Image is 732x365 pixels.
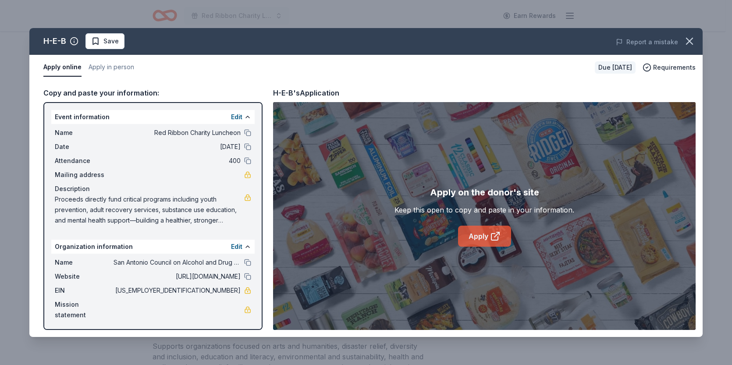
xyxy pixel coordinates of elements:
[89,58,134,77] button: Apply in person
[55,156,114,166] span: Attendance
[55,271,114,282] span: Website
[595,61,636,74] div: Due [DATE]
[231,112,242,122] button: Edit
[55,285,114,296] span: EIN
[616,37,678,47] button: Report a mistake
[55,170,114,180] span: Mailing address
[43,34,66,48] div: H-E-B
[55,128,114,138] span: Name
[114,156,241,166] span: 400
[114,271,241,282] span: [URL][DOMAIN_NAME]
[231,241,242,252] button: Edit
[103,36,119,46] span: Save
[643,62,696,73] button: Requirements
[394,205,574,215] div: Keep this open to copy and paste in your information.
[114,285,241,296] span: [US_EMPLOYER_IDENTIFICATION_NUMBER]
[653,62,696,73] span: Requirements
[55,184,251,194] div: Description
[85,33,124,49] button: Save
[55,194,244,226] span: Proceeds directly fund critical programs including youth prevention, adult recovery services, sub...
[430,185,539,199] div: Apply on the donor's site
[114,257,241,268] span: San Antonio Council on Alcohol and Drug Awareness
[55,142,114,152] span: Date
[51,110,255,124] div: Event information
[114,142,241,152] span: [DATE]
[114,128,241,138] span: Red Ribbon Charity Luncheon
[55,257,114,268] span: Name
[43,87,263,99] div: Copy and paste your information:
[55,299,114,320] span: Mission statement
[458,226,511,247] a: Apply
[51,240,255,254] div: Organization information
[273,87,339,99] div: H-E-B's Application
[43,58,82,77] button: Apply online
